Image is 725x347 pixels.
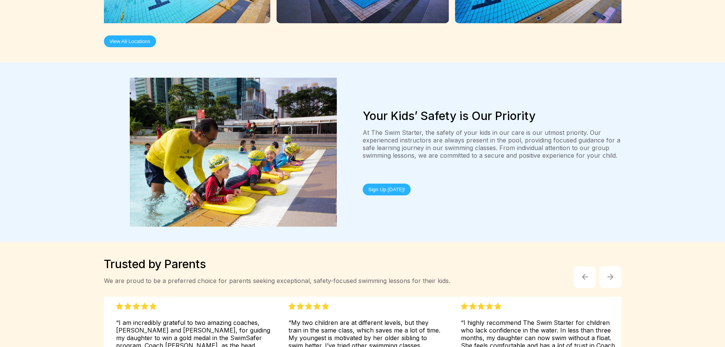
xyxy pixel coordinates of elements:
button: View All Locations [104,35,156,47]
img: Five Stars [116,303,156,310]
p: At The Swim Starter, the safety of your kids in our care is our utmost priority. Our experienced ... [363,129,621,159]
img: Five Stars [461,303,501,310]
h2: Your Kids’ Safety is Our Priority [363,109,621,123]
img: Five Stars [288,303,329,310]
img: KidsSafety.alt-image [130,78,337,227]
div: Trusted by Parents [104,257,450,271]
button: Sign Up [DATE]! [363,184,411,195]
div: We are proud to be a preferred choice for parents seeking exceptional, safety-focused swimming le... [104,277,450,285]
img: Arrow [607,274,613,280]
img: Arrow [580,272,590,281]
